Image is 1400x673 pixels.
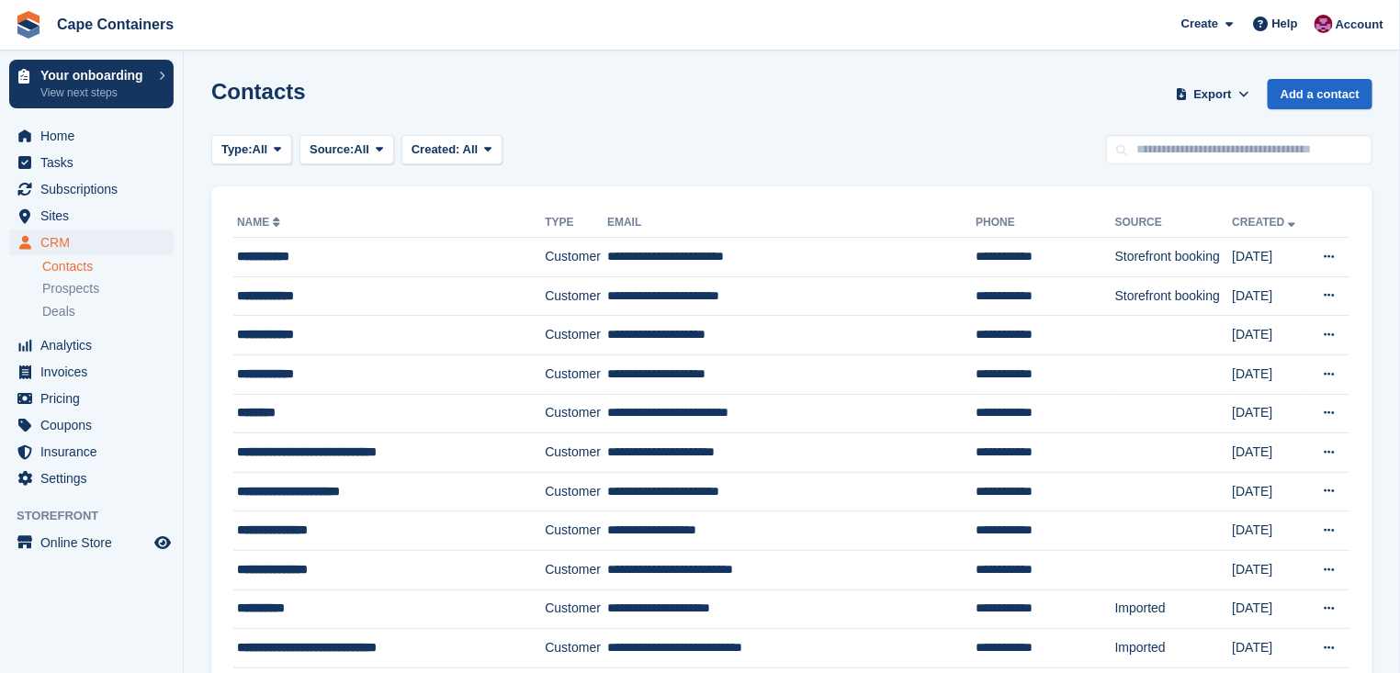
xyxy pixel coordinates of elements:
img: stora-icon-8386f47178a22dfd0bd8f6a31ec36ba5ce8667c1dd55bd0f319d3a0aa187defe.svg [15,11,42,39]
a: Prospects [42,279,174,298]
span: Home [40,123,151,149]
a: menu [9,203,174,229]
span: CRM [40,230,151,255]
td: Storefront booking [1115,238,1233,277]
span: All [463,142,479,156]
td: [DATE] [1233,238,1308,277]
span: Insurance [40,439,151,465]
td: Imported [1115,589,1233,629]
a: menu [9,150,174,175]
h1: Contacts [211,79,306,104]
button: Source: All [299,135,394,165]
td: Customer [545,276,607,316]
a: menu [9,412,174,438]
td: Storefront booking [1115,276,1233,316]
td: Customer [545,354,607,394]
th: Type [545,208,607,238]
th: Email [607,208,976,238]
th: Source [1115,208,1233,238]
a: Cape Containers [50,9,181,39]
a: menu [9,386,174,411]
span: Source: [310,140,354,159]
td: Customer [545,316,607,355]
span: Created: [412,142,460,156]
span: All [253,140,268,159]
td: [DATE] [1233,589,1308,629]
img: Matt Dollisson [1315,15,1333,33]
td: [DATE] [1233,394,1308,433]
a: Created [1233,216,1300,229]
span: Analytics [40,332,151,358]
td: [DATE] [1233,433,1308,473]
a: menu [9,176,174,202]
td: Imported [1115,629,1233,668]
td: Customer [545,589,607,629]
a: Preview store [152,532,174,554]
p: Your onboarding [40,69,150,82]
p: View next steps [40,84,150,101]
td: [DATE] [1233,511,1308,551]
a: menu [9,123,174,149]
td: [DATE] [1233,472,1308,511]
a: Contacts [42,258,174,275]
button: Export [1172,79,1253,109]
td: Customer [545,629,607,668]
span: Help [1272,15,1298,33]
td: [DATE] [1233,276,1308,316]
a: menu [9,359,174,385]
span: All [355,140,370,159]
td: Customer [545,238,607,277]
button: Created: All [401,135,502,165]
span: Type: [221,140,253,159]
td: [DATE] [1233,354,1308,394]
span: Settings [40,465,151,491]
span: Coupons [40,412,151,438]
td: Customer [545,550,607,589]
a: menu [9,530,174,555]
a: Name [237,216,284,229]
span: Invoices [40,359,151,385]
a: Add a contact [1268,79,1372,109]
span: Pricing [40,386,151,411]
span: Deals [42,303,75,320]
td: [DATE] [1233,316,1308,355]
td: [DATE] [1233,550,1308,589]
span: Tasks [40,150,151,175]
span: Export [1194,85,1232,104]
td: Customer [545,394,607,433]
span: Online Store [40,530,151,555]
span: Subscriptions [40,176,151,202]
a: Your onboarding View next steps [9,60,174,108]
td: [DATE] [1233,629,1308,668]
td: Customer [545,511,607,551]
button: Type: All [211,135,292,165]
td: Customer [545,433,607,473]
td: Customer [545,472,607,511]
a: menu [9,439,174,465]
span: Storefront [17,507,183,525]
th: Phone [976,208,1114,238]
span: Account [1336,16,1383,34]
a: menu [9,332,174,358]
a: Deals [42,302,174,321]
span: Create [1181,15,1218,33]
span: Sites [40,203,151,229]
a: menu [9,465,174,491]
span: Prospects [42,280,99,297]
a: menu [9,230,174,255]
